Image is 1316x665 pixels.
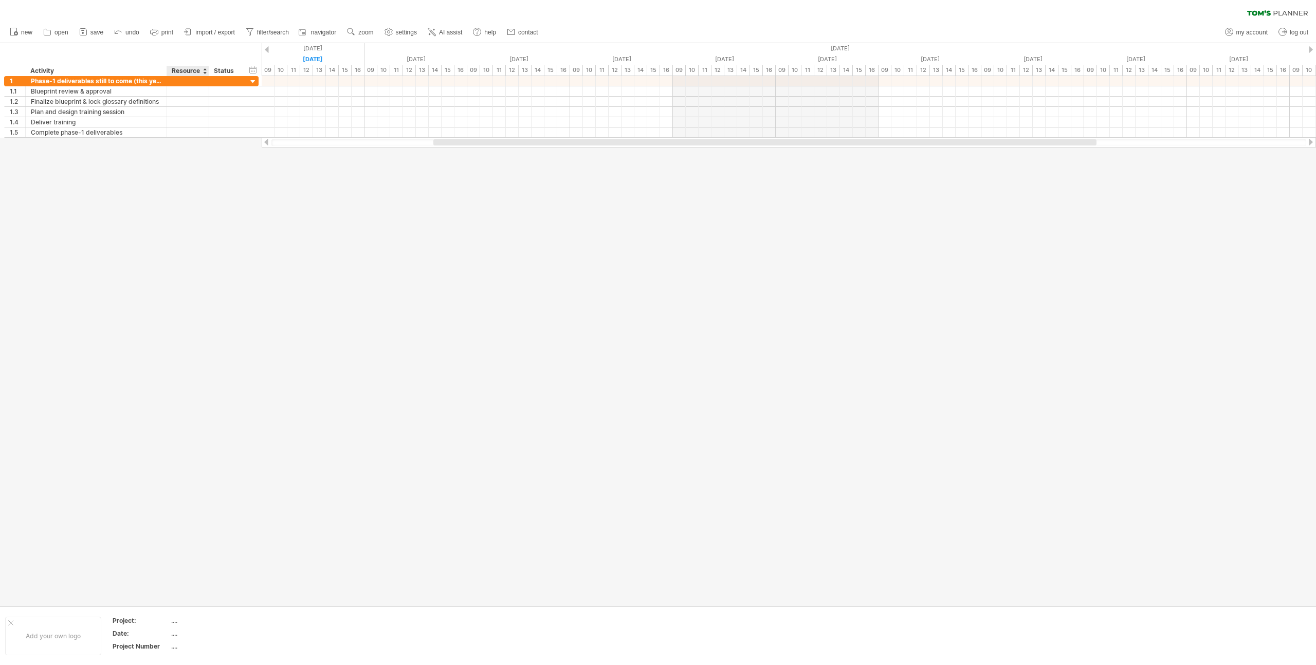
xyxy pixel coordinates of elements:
[425,26,465,39] a: AI assist
[840,65,853,76] div: 14
[506,65,519,76] div: 12
[31,107,161,117] div: Plan and design training session
[1236,29,1268,36] span: my account
[930,65,943,76] div: 13
[1071,65,1084,76] div: 16
[31,76,161,86] div: Phase-1 deliverables still to come (this year)
[1007,65,1020,76] div: 11
[10,117,25,127] div: 1.4
[352,65,364,76] div: 16
[1222,26,1271,39] a: my account
[1200,65,1213,76] div: 10
[994,65,1007,76] div: 10
[622,65,634,76] div: 13
[660,65,673,76] div: 16
[776,54,879,65] div: Sunday, 5 October 2025
[113,629,169,638] div: Date:
[776,65,789,76] div: 09
[750,65,763,76] div: 15
[724,65,737,76] div: 13
[484,29,496,36] span: help
[287,65,300,76] div: 11
[297,26,339,39] a: navigator
[634,65,647,76] div: 14
[41,26,71,39] a: open
[879,54,981,65] div: Monday, 6 October 2025
[10,107,25,117] div: 1.3
[195,29,235,36] span: import / export
[113,642,169,651] div: Project Number
[673,54,776,65] div: Saturday, 4 October 2025
[214,66,236,76] div: Status
[10,76,25,86] div: 1
[1123,65,1136,76] div: 12
[1187,54,1290,65] div: Thursday, 9 October 2025
[737,65,750,76] div: 14
[344,26,376,39] a: zoom
[112,26,142,39] a: undo
[311,29,336,36] span: navigator
[686,65,699,76] div: 10
[801,65,814,76] div: 11
[1058,65,1071,76] div: 15
[570,54,673,65] div: Friday, 3 October 2025
[113,616,169,625] div: Project:
[943,65,956,76] div: 14
[396,29,417,36] span: settings
[262,54,364,65] div: Tuesday, 30 September 2025
[981,54,1084,65] div: Tuesday, 7 October 2025
[339,65,352,76] div: 15
[968,65,981,76] div: 16
[583,65,596,76] div: 10
[1097,65,1110,76] div: 10
[470,26,499,39] a: help
[480,65,493,76] div: 10
[54,29,68,36] span: open
[1226,65,1238,76] div: 12
[1084,54,1187,65] div: Wednesday, 8 October 2025
[439,29,462,36] span: AI assist
[866,65,879,76] div: 16
[467,54,570,65] div: Thursday, 2 October 2025
[300,65,313,76] div: 12
[377,65,390,76] div: 10
[814,65,827,76] div: 12
[1264,65,1277,76] div: 15
[31,97,161,106] div: Finalize blueprint & lock glossary definitions
[1046,65,1058,76] div: 14
[1174,65,1187,76] div: 16
[171,629,258,638] div: ....
[673,65,686,76] div: 09
[326,65,339,76] div: 14
[358,29,373,36] span: zoom
[148,26,176,39] a: print
[10,97,25,106] div: 1.2
[853,65,866,76] div: 15
[904,65,917,76] div: 11
[429,65,442,76] div: 14
[1277,65,1290,76] div: 16
[416,65,429,76] div: 13
[77,26,106,39] a: save
[31,86,161,96] div: Blueprint review & approval
[90,29,103,36] span: save
[403,65,416,76] div: 12
[570,65,583,76] div: 09
[31,117,161,127] div: Deliver training
[7,26,35,39] a: new
[917,65,930,76] div: 12
[313,65,326,76] div: 13
[364,54,467,65] div: Wednesday, 1 October 2025
[557,65,570,76] div: 16
[699,65,711,76] div: 11
[161,29,173,36] span: print
[1110,65,1123,76] div: 11
[891,65,904,76] div: 10
[1187,65,1200,76] div: 09
[518,29,538,36] span: contact
[10,127,25,137] div: 1.5
[493,65,506,76] div: 11
[31,127,161,137] div: Complete phase-1 deliverables
[647,65,660,76] div: 15
[5,617,101,655] div: Add your own logo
